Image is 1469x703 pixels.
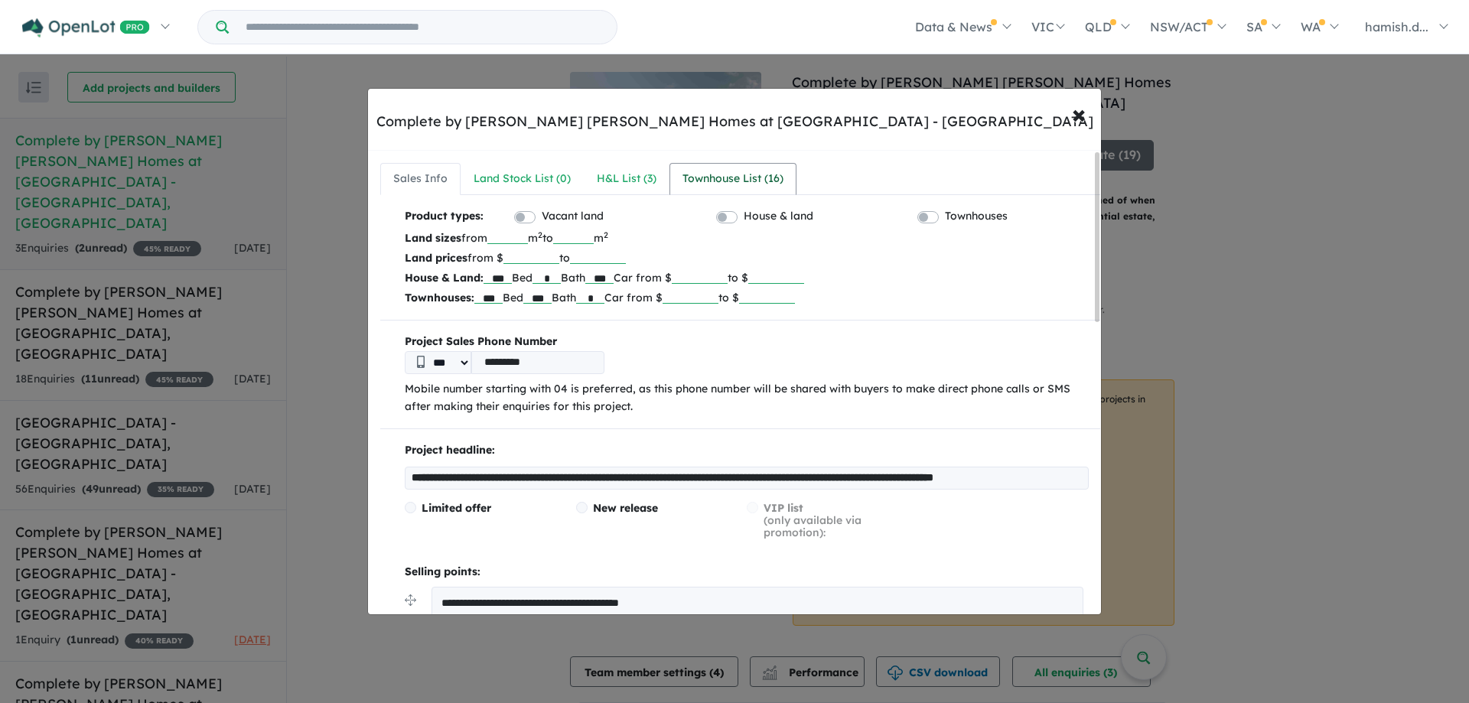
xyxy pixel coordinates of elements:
p: Bed Bath Car from $ to $ [405,268,1089,288]
sup: 2 [538,229,542,240]
span: Limited offer [422,501,491,515]
p: from $ to [405,248,1089,268]
label: Vacant land [542,207,604,226]
b: Product types: [405,207,484,228]
div: Sales Info [393,170,448,188]
p: Bed Bath Car from $ to $ [405,288,1089,308]
div: H&L List ( 3 ) [597,170,656,188]
sup: 2 [604,229,608,240]
label: Townhouses [945,207,1008,226]
p: Project headline: [405,441,1089,460]
img: drag.svg [405,594,416,606]
p: Mobile number starting with 04 is preferred, as this phone number will be shared with buyers to m... [405,380,1089,417]
b: House & Land: [405,271,484,285]
p: from m to m [405,228,1089,248]
img: Openlot PRO Logo White [22,18,150,37]
div: Complete by [PERSON_NAME] [PERSON_NAME] Homes at [GEOGRAPHIC_DATA] - [GEOGRAPHIC_DATA] [376,112,1093,132]
span: hamish.d... [1365,19,1428,34]
input: Try estate name, suburb, builder or developer [232,11,614,44]
div: Land Stock List ( 0 ) [474,170,571,188]
div: Townhouse List ( 16 ) [682,170,783,188]
label: House & land [744,207,813,226]
span: × [1072,97,1086,130]
p: Selling points: [405,563,1089,581]
span: New release [593,501,658,515]
img: Phone icon [417,356,425,368]
b: Land prices [405,251,467,265]
b: Land sizes [405,231,461,245]
b: Project Sales Phone Number [405,333,1089,351]
b: Townhouses: [405,291,474,304]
